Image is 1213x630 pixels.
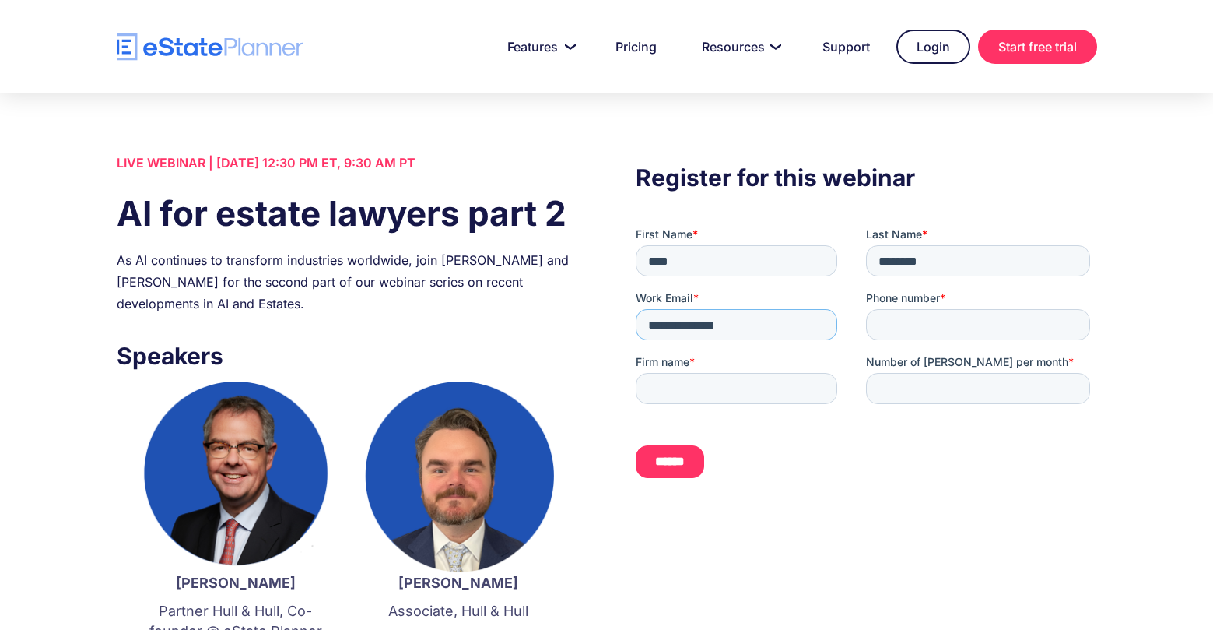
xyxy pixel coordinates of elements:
[398,575,518,591] strong: [PERSON_NAME]
[117,33,303,61] a: home
[636,227,1096,491] iframe: Form 0
[597,31,675,62] a: Pricing
[117,338,577,374] h3: Speakers
[978,30,1097,64] a: Start free trial
[176,575,296,591] strong: [PERSON_NAME]
[636,160,1096,195] h3: Register for this webinar
[804,31,889,62] a: Support
[117,189,577,238] h1: AI for estate lawyers part 2
[489,31,589,62] a: Features
[896,30,970,64] a: Login
[117,249,577,315] div: As AI continues to transform industries worldwide, join [PERSON_NAME] and [PERSON_NAME] for the s...
[683,31,796,62] a: Resources
[117,152,577,174] div: LIVE WEBINAR | [DATE] 12:30 PM ET, 9:30 AM PT
[363,601,554,621] p: Associate, Hull & Hull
